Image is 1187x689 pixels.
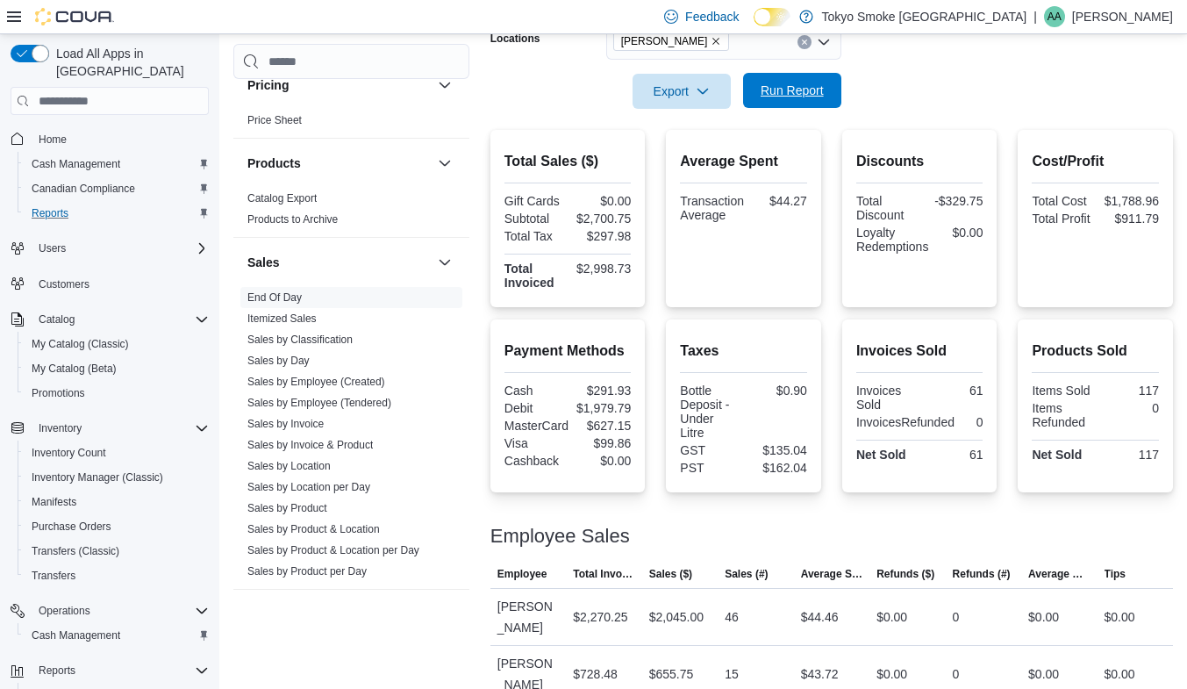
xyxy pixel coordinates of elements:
[680,151,807,172] h2: Average Spent
[754,26,754,27] span: Dark Mode
[32,418,209,439] span: Inventory
[504,151,632,172] h2: Total Sales ($)
[1072,6,1173,27] p: [PERSON_NAME]
[25,516,209,537] span: Purchase Orders
[504,212,564,226] div: Subtotal
[1028,606,1059,628] div: $0.00
[434,75,455,96] button: Pricing
[32,418,89,439] button: Inventory
[32,569,75,583] span: Transfers
[25,203,75,224] a: Reports
[801,664,839,685] div: $43.72
[923,384,983,398] div: 61
[4,271,216,297] button: Customers
[247,564,367,578] span: Sales by Product per Day
[876,606,907,628] div: $0.00
[434,153,455,174] button: Products
[39,277,89,291] span: Customers
[576,419,631,433] div: $627.15
[32,660,209,681] span: Reports
[32,628,120,642] span: Cash Management
[1032,194,1091,208] div: Total Cost
[1032,384,1091,398] div: Items Sold
[18,623,216,648] button: Cash Management
[1099,194,1159,208] div: $1,788.96
[233,110,469,138] div: Pricing
[1099,401,1159,415] div: 0
[4,236,216,261] button: Users
[247,501,327,515] span: Sales by Product
[1032,151,1159,172] h2: Cost/Profit
[4,658,216,683] button: Reports
[247,481,370,493] a: Sales by Location per Day
[1032,341,1159,362] h2: Products Sold
[247,113,302,127] span: Price Sheet
[32,238,73,259] button: Users
[725,664,739,685] div: 15
[18,381,216,406] button: Promotions
[25,178,142,199] a: Canadian Compliance
[754,8,790,26] input: Dark Mode
[680,341,807,362] h2: Taxes
[32,182,135,196] span: Canadian Compliance
[247,397,391,409] a: Sales by Employee (Tendered)
[25,203,209,224] span: Reports
[247,355,310,367] a: Sales by Day
[247,333,353,347] span: Sales by Classification
[1105,606,1135,628] div: $0.00
[247,523,380,535] a: Sales by Product & Location
[504,194,564,208] div: Gift Cards
[571,436,631,450] div: $99.86
[856,194,916,222] div: Total Discount
[613,32,730,51] span: Regina Quance
[247,312,317,325] a: Itemized Sales
[247,417,324,431] span: Sales by Invoice
[4,307,216,332] button: Catalog
[1044,6,1065,27] div: Asia Allen
[953,606,960,628] div: 0
[32,600,97,621] button: Operations
[247,480,370,494] span: Sales by Location per Day
[32,600,209,621] span: Operations
[751,194,807,208] div: $44.27
[18,201,216,226] button: Reports
[571,384,631,398] div: $291.93
[25,383,92,404] a: Promotions
[953,567,1011,581] span: Refunds (#)
[32,206,68,220] span: Reports
[247,254,431,271] button: Sales
[18,514,216,539] button: Purchase Orders
[25,154,209,175] span: Cash Management
[747,443,807,457] div: $135.04
[32,274,97,295] a: Customers
[39,312,75,327] span: Catalog
[39,133,67,147] span: Home
[962,415,983,429] div: 0
[32,520,111,534] span: Purchase Orders
[32,273,209,295] span: Customers
[649,664,694,685] div: $655.75
[247,291,302,304] a: End Of Day
[18,539,216,563] button: Transfers (Classic)
[247,291,302,305] span: End Of Day
[18,176,216,201] button: Canadian Compliance
[571,454,631,468] div: $0.00
[817,35,831,49] button: Open list of options
[247,522,380,536] span: Sales by Product & Location
[680,194,744,222] div: Transaction Average
[35,8,114,25] img: Cova
[1028,567,1090,581] span: Average Refund
[18,152,216,176] button: Cash Management
[32,129,74,150] a: Home
[32,495,76,509] span: Manifests
[935,226,983,240] div: $0.00
[32,446,106,460] span: Inventory Count
[247,354,310,368] span: Sales by Day
[247,312,317,326] span: Itemized Sales
[571,229,631,243] div: $297.98
[25,565,209,586] span: Transfers
[39,241,66,255] span: Users
[247,439,373,451] a: Sales by Invoice & Product
[247,114,302,126] a: Price Sheet
[25,334,209,355] span: My Catalog (Classic)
